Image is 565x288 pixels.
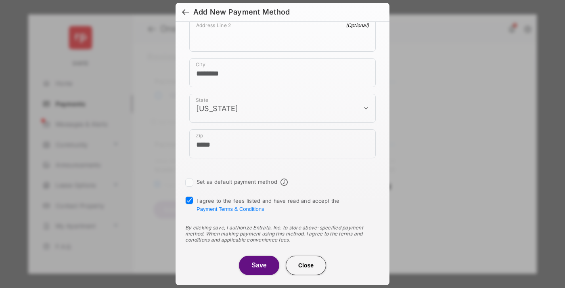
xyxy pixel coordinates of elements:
span: I agree to the fees listed and have read and accept the [197,198,340,212]
div: payment_method_screening[postal_addresses][locality] [189,58,376,87]
div: payment_method_screening[postal_addresses][postalCode] [189,129,376,158]
label: Set as default payment method [197,179,277,185]
button: Save [239,256,279,275]
div: payment_method_screening[postal_addresses][addressLine2] [189,19,376,52]
span: Default payment method info [280,179,288,186]
div: By clicking save, I authorize Entrata, Inc. to store above-specified payment method. When making ... [185,225,380,243]
div: payment_method_screening[postal_addresses][administrativeArea] [189,94,376,123]
button: Close [286,256,326,275]
div: Add New Payment Method [193,8,290,17]
button: I agree to the fees listed and have read and accept the [197,206,264,212]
